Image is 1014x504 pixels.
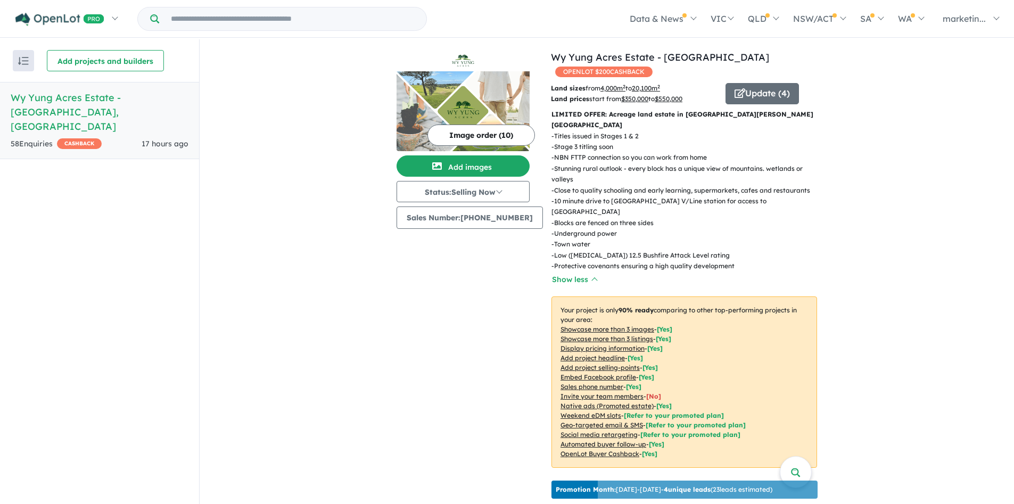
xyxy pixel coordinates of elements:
span: [ Yes ] [657,325,672,333]
p: Your project is only comparing to other top-performing projects in your area: - - - - - - - - - -... [551,296,817,468]
u: 20,100 m [632,84,660,92]
span: 17 hours ago [142,139,188,148]
img: Wy Yung Acres Estate - Wy Yung [397,71,530,151]
span: [Yes] [649,440,664,448]
span: [Yes] [642,450,657,458]
span: [Refer to your promoted plan] [646,421,746,429]
a: Wy Yung Acres Estate - Wy Yung LogoWy Yung Acres Estate - Wy Yung [397,50,530,151]
b: 90 % ready [619,306,654,314]
u: Embed Facebook profile [560,373,636,381]
button: Add projects and builders [47,50,164,71]
p: - Titles issued in Stages 1 & 2 [551,131,826,142]
button: Status:Selling Now [397,181,530,202]
img: Openlot PRO Logo White [15,13,104,26]
u: Social media retargeting [560,431,638,439]
u: $ 350,000 [621,95,648,103]
u: Automated buyer follow-up [560,440,646,448]
p: - Underground power [551,228,826,239]
u: Invite your team members [560,392,644,400]
p: LIMITED OFFER: Acreage land estate in [GEOGRAPHIC_DATA][PERSON_NAME][GEOGRAPHIC_DATA] [551,109,817,131]
span: to [625,84,660,92]
b: Land sizes [551,84,586,92]
p: - NBN FTTP connection so you can work from home [551,152,826,163]
span: OPENLOT $ 200 CASHBACK [555,67,653,77]
button: Show less [551,274,597,286]
button: Add images [397,155,530,177]
u: 4,000 m [600,84,625,92]
a: Wy Yung Acres Estate - [GEOGRAPHIC_DATA] [551,51,769,63]
p: - Stage 3 titling soon [551,142,826,152]
u: Showcase more than 3 listings [560,335,653,343]
button: Sales Number:[PHONE_NUMBER] [397,206,543,229]
button: Image order (10) [427,125,535,146]
p: - Town water [551,239,826,250]
p: - Protective covenants ensuring a high quality development [551,261,826,271]
p: - Blocks are fenced on three sides [551,218,826,228]
span: [ No ] [646,392,661,400]
span: to [648,95,682,103]
span: marketin... [943,13,986,24]
u: Sales phone number [560,383,623,391]
u: Native ads (Promoted estate) [560,402,654,410]
p: - Stunning rural outlook - every block has a unique view of mountains. wetlands or valleys [551,163,826,185]
span: [ Yes ] [639,373,654,381]
button: Update (4) [726,83,799,104]
p: - Close to quality schooling and early learning, supermarkets, cafes and restaurants [551,185,826,196]
p: from [551,83,718,94]
sup: 2 [623,84,625,89]
u: OpenLot Buyer Cashback [560,450,639,458]
sup: 2 [657,84,660,89]
u: Showcase more than 3 images [560,325,654,333]
input: Try estate name, suburb, builder or developer [161,7,424,30]
img: sort.svg [18,57,29,65]
span: [Refer to your promoted plan] [624,411,724,419]
b: 4 unique leads [664,485,711,493]
div: 58 Enquir ies [11,138,102,151]
span: [ Yes ] [628,354,643,362]
u: Geo-targeted email & SMS [560,421,643,429]
p: - 10 minute drive to [GEOGRAPHIC_DATA] V/Line station for access to [GEOGRAPHIC_DATA] [551,196,826,218]
img: Wy Yung Acres Estate - Wy Yung Logo [401,54,525,67]
span: CASHBACK [57,138,102,149]
u: Add project headline [560,354,625,362]
p: [DATE] - [DATE] - ( 23 leads estimated) [556,485,772,494]
b: Promotion Month: [556,485,616,493]
span: [ Yes ] [647,344,663,352]
u: Display pricing information [560,344,645,352]
u: Add project selling-points [560,363,640,371]
u: $ 550,000 [655,95,682,103]
u: Weekend eDM slots [560,411,621,419]
p: - Low ([MEDICAL_DATA]) 12.5 Bushfire Attack Level rating [551,250,826,261]
span: [ Yes ] [642,363,658,371]
span: [Refer to your promoted plan] [640,431,740,439]
span: [ Yes ] [626,383,641,391]
span: [Yes] [656,402,672,410]
span: [ Yes ] [656,335,671,343]
p: start from [551,94,718,104]
b: Land prices [551,95,589,103]
h5: Wy Yung Acres Estate - [GEOGRAPHIC_DATA] , [GEOGRAPHIC_DATA] [11,90,188,134]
